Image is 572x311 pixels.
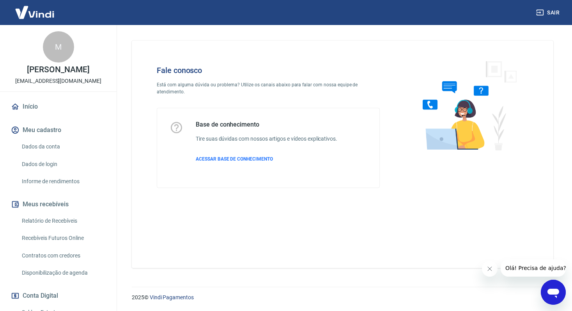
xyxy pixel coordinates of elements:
[19,265,107,281] a: Disponibilização de agenda
[9,287,107,304] button: Conta Digital
[43,31,74,63] div: M
[9,0,60,24] img: Vindi
[19,139,107,155] a: Dados da conta
[196,155,337,163] a: ACESSAR BASE DE CONHECIMENTO
[196,156,273,162] span: ACESSAR BASE DE CONHECIMENTO
[27,66,89,74] p: [PERSON_NAME]
[5,5,66,12] span: Olá! Precisa de ajuda?
[19,230,107,246] a: Recebíveis Futuros Online
[482,261,498,277] iframe: Close message
[157,66,380,75] h4: Fale conosco
[407,53,526,157] img: Fale conosco
[19,173,107,189] a: Informe de rendimentos
[9,122,107,139] button: Meu cadastro
[150,294,194,300] a: Vindi Pagamentos
[196,121,337,129] h5: Base de conhecimento
[15,77,101,85] p: [EMAIL_ADDRESS][DOMAIN_NAME]
[132,293,553,302] p: 2025 ©
[9,98,107,115] a: Início
[19,156,107,172] a: Dados de login
[196,135,337,143] h6: Tire suas dúvidas com nossos artigos e vídeos explicativos.
[535,5,563,20] button: Sair
[19,213,107,229] a: Relatório de Recebíveis
[501,259,566,277] iframe: Message from company
[19,248,107,264] a: Contratos com credores
[157,81,380,95] p: Está com alguma dúvida ou problema? Utilize os canais abaixo para falar com nossa equipe de atend...
[541,280,566,305] iframe: Button to launch messaging window
[9,196,107,213] button: Meus recebíveis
